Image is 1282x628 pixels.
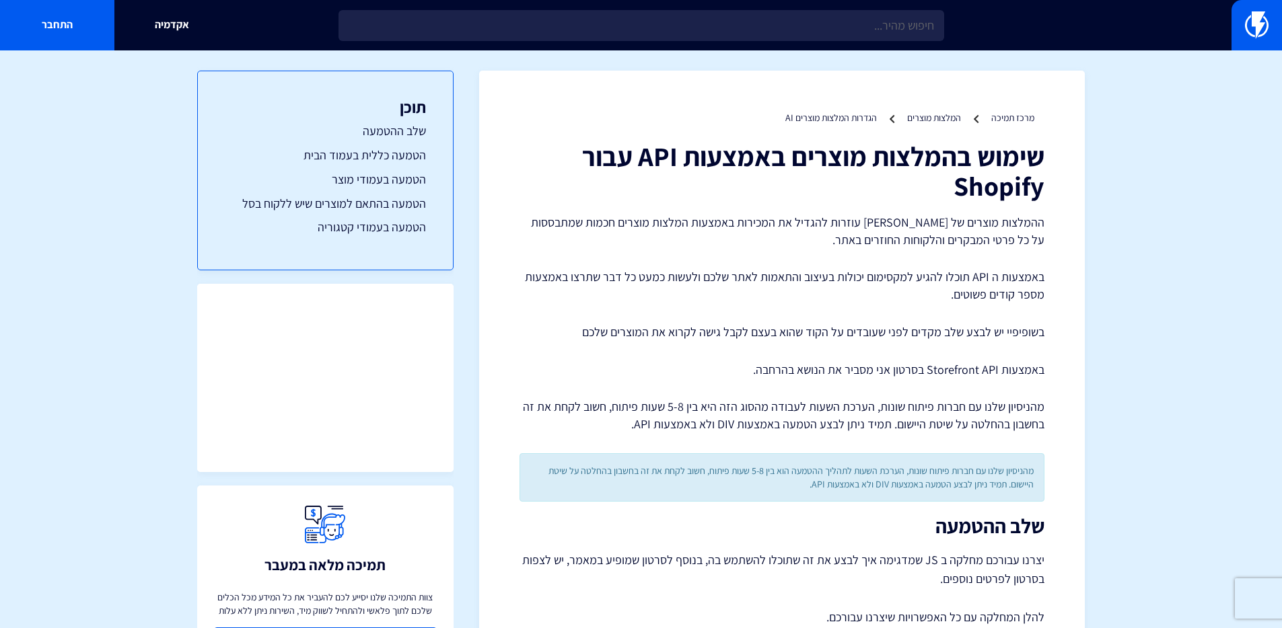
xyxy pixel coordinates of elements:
[907,112,961,124] a: המלצות מוצרים
[520,268,1044,303] p: באמצעות ה API תוכלו להגיע למקסימום יכולות בעיצוב והתאמות לאתר שלכם ולעשות כמעט כל דבר שתרצו באמצע...
[991,112,1034,124] a: מרכז תמיכה
[520,515,1044,537] h2: שלב ההטמעה
[520,398,1044,432] p: מהניסיון שלנו עם חברות פיתוח שונות, הערכת השעות לעבודה מהסוג הזה היא בין 5-8 שעות פיתוח, חשוב לקח...
[225,171,426,188] a: הטמעה בעמודי מוצר
[520,323,1044,341] p: בשופיפיי יש לבצע שלב מקדים לפני שעובדים על הקוד שהוא בעצם לקבל גישה לקרוא את המוצרים שלכם
[225,122,426,140] a: שלב ההטמעה
[225,219,426,236] a: הטמעה בעמודי קטגוריה
[520,609,1044,626] p: להלן המחלקה עם כל האפשרויות שיצרנו עבורכם.
[520,551,1044,588] p: יצרנו עבורכם מחלקה ב JS שמדגימה איך לבצע את זה שתוכלו להשתמש בה, בנוסף לסרטון שמופיע במאמר, יש לצ...
[520,453,1044,502] div: מהניסיון שלנו עם חברות פיתוח שונות, הערכת השעות לתהליך ההטמעה הוא בין 5-8 שעות פיתוח, חשוב לקחת א...
[225,147,426,164] a: הטמעה כללית בעמוד הבית
[785,112,877,124] a: הגדרות המלצות מוצרים AI
[225,98,426,116] h3: תוכן
[520,361,1044,379] p: באמצעות Storefront API בסרטון אני מסביר את הנושא בהרחבה.
[520,214,1044,248] p: ההמלצות מוצרים של [PERSON_NAME] עוזרות להגדיל את המכירות באמצעות המלצות מוצרים חכמות שמתבססות על ...
[214,590,437,617] p: צוות התמיכה שלנו יסייע לכם להעביר את כל המידע מכל הכלים שלכם לתוך פלאשי ולהתחיל לשווק מיד, השירות...
[264,557,386,573] h3: תמיכה מלאה במעבר
[520,141,1044,200] h1: שימוש בהמלצות מוצרים באמצעות API עבור Shopify
[225,195,426,212] a: הטמעה בהתאם למוצרים שיש ללקוח בסל
[339,10,944,41] input: חיפוש מהיר...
